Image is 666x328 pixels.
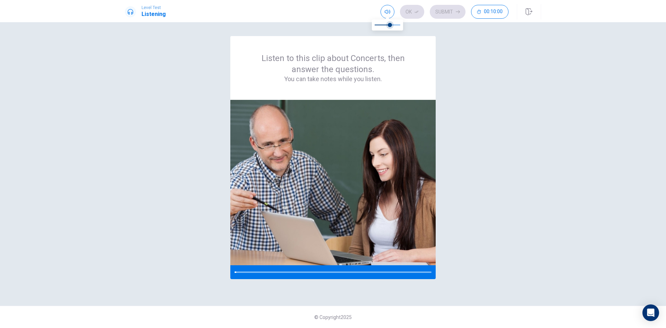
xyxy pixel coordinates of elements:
[247,75,419,83] h4: You can take notes while you listen.
[142,5,166,10] span: Level Test
[484,9,503,15] span: 00:10:00
[230,100,436,265] img: passage image
[471,5,509,19] button: 00:10:00
[642,304,659,321] div: Open Intercom Messenger
[314,314,352,320] span: © Copyright 2025
[247,53,419,83] div: Listen to this clip about Concerts, then answer the questions.
[142,10,166,18] h1: Listening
